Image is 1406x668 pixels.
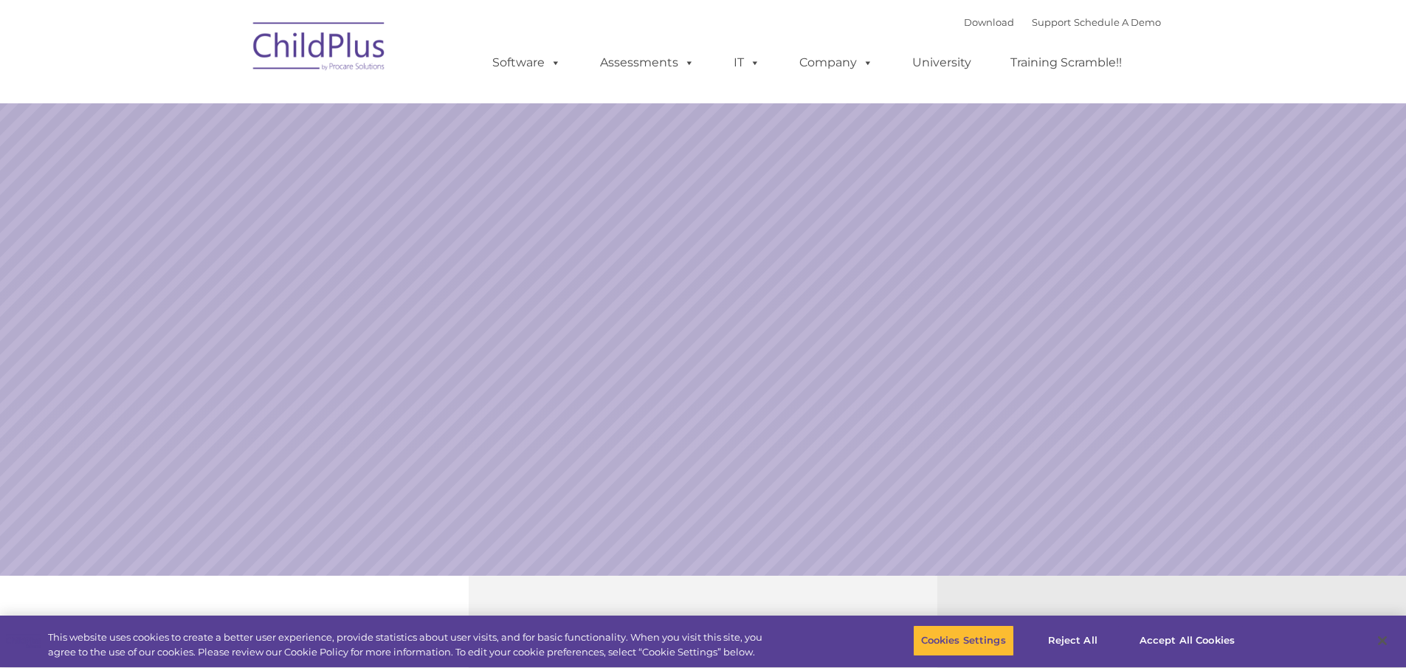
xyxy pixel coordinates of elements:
img: ChildPlus by Procare Solutions [246,12,393,86]
a: University [897,48,986,78]
a: Training Scramble!! [996,48,1137,78]
a: Software [478,48,576,78]
a: Schedule A Demo [1074,16,1161,28]
button: Accept All Cookies [1131,625,1243,656]
a: Company [785,48,888,78]
a: Download [964,16,1014,28]
a: Assessments [585,48,709,78]
a: IT [719,48,775,78]
a: Support [1032,16,1071,28]
font: | [964,16,1161,28]
button: Close [1366,624,1399,657]
button: Cookies Settings [913,625,1014,656]
div: This website uses cookies to create a better user experience, provide statistics about user visit... [48,630,773,659]
button: Reject All [1027,625,1119,656]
